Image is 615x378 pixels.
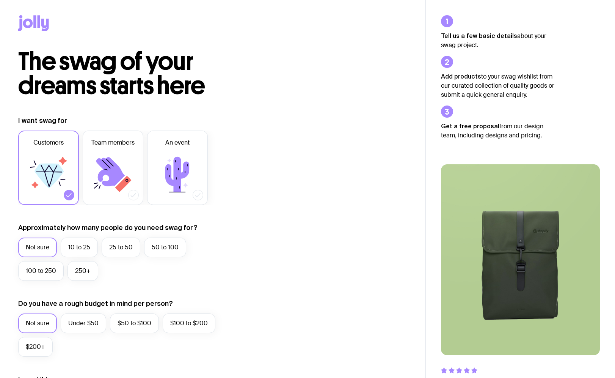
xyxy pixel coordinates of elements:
label: 250+ [67,261,98,281]
label: $200+ [18,337,53,357]
strong: Add products [441,73,481,80]
span: An event [165,138,190,147]
span: The swag of your dreams starts here [18,46,205,101]
label: 100 to 250 [18,261,64,281]
label: $50 to $100 [110,313,159,333]
label: 25 to 50 [102,238,140,257]
p: from our design team, including designs and pricing. [441,121,555,140]
label: Do you have a rough budget in mind per person? [18,299,173,308]
span: Team members [91,138,135,147]
label: Not sure [18,313,57,333]
label: $100 to $200 [163,313,215,333]
label: Not sure [18,238,57,257]
strong: Tell us a few basic details [441,32,517,39]
label: Under $50 [61,313,106,333]
label: 50 to 100 [144,238,186,257]
span: Customers [33,138,64,147]
strong: Get a free proposal [441,123,499,129]
label: I want swag for [18,116,67,125]
p: about your swag project. [441,31,555,50]
label: Approximately how many people do you need swag for? [18,223,198,232]
p: to your swag wishlist from our curated collection of quality goods or submit a quick general enqu... [441,72,555,99]
label: 10 to 25 [61,238,98,257]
